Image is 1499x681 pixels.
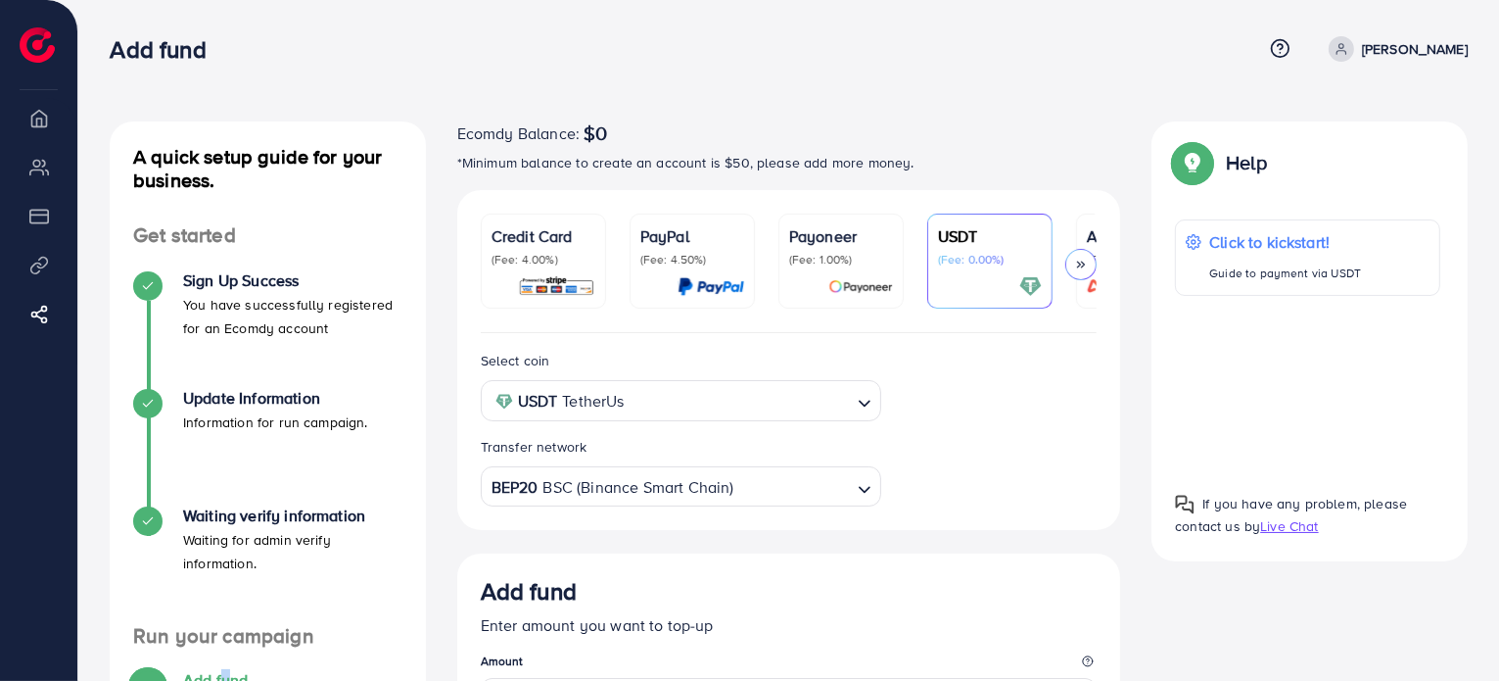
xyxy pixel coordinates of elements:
div: Search for option [481,380,881,420]
p: *Minimum balance to create an account is $50, please add more money. [457,151,1121,174]
p: [PERSON_NAME] [1362,37,1468,61]
h4: A quick setup guide for your business. [110,145,426,192]
p: PayPal [640,224,744,248]
h4: Waiting verify information [183,507,402,525]
span: Live Chat [1260,516,1318,536]
li: Waiting verify information [110,507,426,624]
p: Payoneer [789,224,893,248]
span: BSC (Binance Smart Chain) [543,473,734,502]
span: Ecomdy Balance: [457,122,580,145]
p: Airwallex [1087,224,1191,248]
a: [PERSON_NAME] [1321,36,1468,62]
p: Credit Card [492,224,595,248]
h4: Sign Up Success [183,271,402,290]
input: Search for option [736,472,850,503]
legend: Amount [481,653,1098,677]
img: logo [20,27,55,63]
img: card [678,275,744,298]
span: If you have any problem, please contact us by [1175,494,1407,536]
div: Search for option [481,466,881,507]
li: Sign Up Success [110,271,426,389]
label: Transfer network [481,437,587,457]
p: (Fee: 0.00%) [938,252,1042,268]
p: Waiting for admin verify information. [183,528,402,575]
h4: Update Information [183,389,368,408]
p: Enter amount you want to top-up [481,613,1098,637]
p: (Fee: 4.00%) [492,252,595,268]
img: card [1019,275,1042,298]
label: Select coin [481,351,550,370]
img: Popup guide [1175,145,1210,180]
p: Information for run campaign. [183,411,368,434]
h4: Get started [110,223,426,248]
p: (Fee: 1.00%) [789,252,893,268]
img: card [1081,275,1191,298]
p: You have successfully registered for an Ecomdy account [183,293,402,340]
iframe: Chat [1416,593,1484,666]
strong: USDT [518,387,558,415]
p: (Fee: 4.50%) [640,252,744,268]
img: card [518,275,595,298]
p: Click to kickstart! [1209,230,1361,254]
img: Popup guide [1175,495,1195,514]
img: card [828,275,893,298]
li: Update Information [110,389,426,507]
h3: Add fund [110,35,221,64]
p: Guide to payment via USDT [1209,262,1361,285]
h3: Add fund [481,577,577,606]
p: Help [1226,151,1267,174]
input: Search for option [631,386,850,416]
span: TetherUs [562,387,624,415]
h4: Run your campaign [110,624,426,649]
img: coin [495,393,513,411]
span: $0 [584,122,607,145]
p: USDT [938,224,1042,248]
strong: BEP20 [492,473,539,502]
